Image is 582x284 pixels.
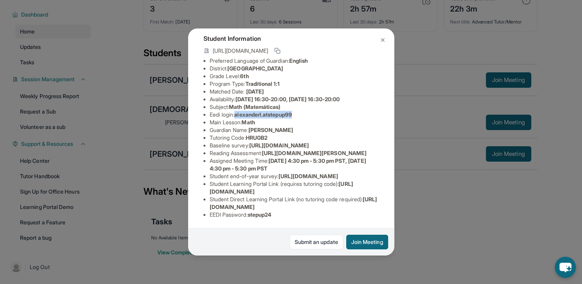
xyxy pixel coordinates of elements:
button: chat-button [555,257,576,278]
span: English [289,57,308,64]
li: Tutoring Code : [210,134,379,142]
span: [GEOGRAPHIC_DATA] [227,65,283,72]
li: Eedi login : [210,111,379,119]
li: Baseline survey : [210,142,379,149]
span: 6th [240,73,248,79]
span: [URL][DOMAIN_NAME] [278,173,338,179]
span: Math [242,119,255,125]
span: HRUGB2 [246,134,267,141]
button: Copy link [273,46,282,55]
span: stepup24 [248,211,272,218]
span: [DATE] 16:30-20:00, [DATE] 16:30-20:00 [235,96,340,102]
li: Main Lesson : [210,119,379,126]
span: [DATE] 4:30 pm - 5:30 pm PST, [DATE] 4:30 pm - 5:30 pm PST [210,157,366,172]
li: Availability: [210,95,379,103]
a: Submit an update [290,235,343,249]
li: Assigned Meeting Time : [210,157,379,172]
li: Subject : [210,103,379,111]
span: Math (Matemáticas) [229,104,280,110]
span: [URL][DOMAIN_NAME] [249,142,309,149]
span: Traditional 1:1 [245,80,280,87]
span: [URL][DOMAIN_NAME] [213,47,268,55]
li: Matched Date: [210,88,379,95]
li: District: [210,65,379,72]
li: Student Direct Learning Portal Link (no tutoring code required) : [210,195,379,211]
button: Join Meeting [346,235,388,249]
li: Guardian Name : [210,126,379,134]
span: alexanderl.atstepup99 [234,111,292,118]
li: Grade Level: [210,72,379,80]
span: [URL][DOMAIN_NAME][PERSON_NAME] [262,150,367,156]
li: Student Learning Portal Link (requires tutoring code) : [210,180,379,195]
span: [DATE] [246,88,264,95]
span: [PERSON_NAME] [248,127,294,133]
li: Preferred Language of Guardian: [210,57,379,65]
li: Student end-of-year survey : [210,172,379,180]
img: Close Icon [380,37,386,43]
li: Program Type: [210,80,379,88]
h4: Student Information [203,34,379,43]
li: Reading Assessment : [210,149,379,157]
li: EEDI Password : [210,211,379,219]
